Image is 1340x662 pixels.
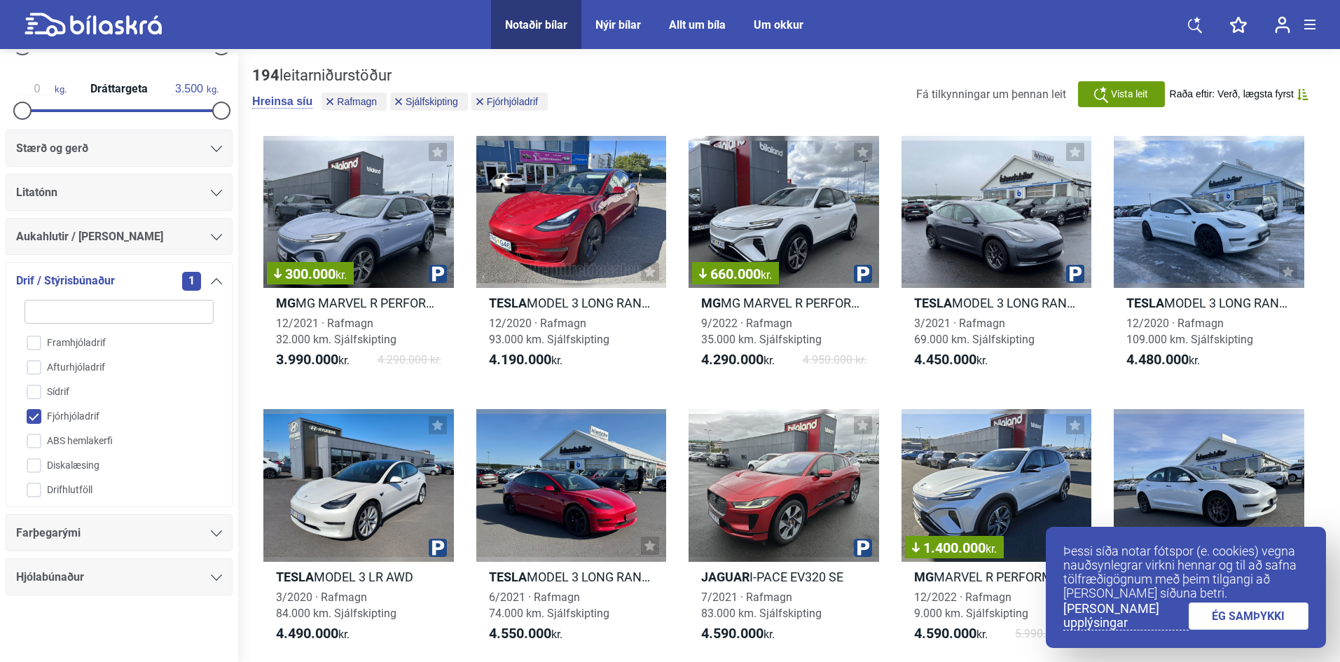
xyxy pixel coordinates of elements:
span: Sjálfskipting [406,97,458,106]
img: parking.png [429,539,447,557]
img: parking.png [429,265,447,283]
span: 4.290.000 kr. [378,352,441,368]
span: kr. [761,268,772,282]
button: Fjórhjóladrif [471,92,548,111]
button: Sjálfskipting [390,92,468,111]
span: kr. [489,352,562,368]
span: kr. [701,626,775,642]
span: kg. [20,83,67,95]
b: 194 [252,67,279,84]
a: Allt um bíla [669,18,726,32]
button: Rafmagn [322,92,387,111]
span: Dráttargeta [87,83,151,95]
span: 5.990.000 kr. [1015,626,1079,642]
span: kr. [914,352,988,368]
span: Aukahlutir / [PERSON_NAME] [16,227,163,247]
span: Farþegarými [16,523,81,543]
p: Þessi síða notar fótspor (e. cookies) vegna nauðsynlegrar virkni hennar og til að safna tölfræðig... [1063,544,1308,600]
b: 4.550.000 [489,625,551,642]
b: 4.480.000 [1126,351,1189,368]
span: Rafmagn [337,97,377,106]
a: TeslaMODEL 3 LONG RANGE AWD12/2020 · Rafmagn93.000 km. Sjálfskipting4.190.000kr. [476,136,667,381]
a: ÉG SAMÞYKKI [1189,602,1309,630]
a: 660.000kr.MgMG MARVEL R PERFORMANCE 70KWH9/2022 · Rafmagn35.000 km. Sjálfskipting4.290.000kr.4.95... [689,136,879,381]
span: 1.400.000 [912,541,997,555]
span: kr. [276,626,350,642]
h2: MODEL 3 LONG RANGE [1114,295,1304,311]
a: JaguarI-PACE EV320 SE7/2021 · Rafmagn83.000 km. Sjálfskipting4.590.000kr. [689,409,879,654]
h2: MG MARVEL R PERFORMANCE 70KWH [689,295,879,311]
span: Litatónn [16,183,57,202]
a: TeslaMODEL 3 LONG RANGE12/2020 · Rafmagn109.000 km. Sjálfskipting4.480.000kr. [1114,136,1304,381]
h2: MODEL 3 LONG RANGE AWD [476,295,667,311]
b: Tesla [489,570,527,584]
span: 9/2022 · Rafmagn 35.000 km. Sjálfskipting [701,317,822,346]
span: Raða eftir: Verð, lægsta fyrst [1170,88,1294,100]
b: 4.190.000 [489,351,551,368]
span: kr. [986,542,997,556]
h2: MODEL 3 LR AWD [263,569,454,585]
a: TeslaMODEL 3 LR AWD3/2020 · Rafmagn84.000 km. Sjálfskipting4.490.000kr. [263,409,454,654]
h2: I-PACE EV320 SE [689,569,879,585]
button: Raða eftir: Verð, lægsta fyrst [1170,88,1308,100]
span: 1 [182,272,201,291]
span: 300.000 [274,267,347,281]
span: Vista leit [1111,87,1148,102]
a: [PERSON_NAME] upplýsingar [1063,602,1189,630]
b: 4.590.000 [701,625,764,642]
span: kr. [1126,352,1200,368]
a: Nýir bílar [595,18,641,32]
b: Mg [914,570,934,584]
b: Tesla [914,296,952,310]
img: user-login.svg [1275,16,1290,34]
span: kg. [172,83,219,95]
span: Fá tilkynningar um þennan leit [916,88,1066,101]
a: 300.000kr.MgMG MARVEL R PERFORMANCE 70KWH12/2021 · Rafmagn32.000 km. Sjálfskipting3.990.000kr.4.2... [263,136,454,381]
span: 12/2020 · Rafmagn 109.000 km. Sjálfskipting [1126,317,1253,346]
h2: MARVEL R PERFORMANCE 70KWH [902,569,1092,585]
b: 4.290.000 [701,351,764,368]
img: parking.png [854,539,872,557]
span: Drif / Stýrisbúnaður [16,271,115,291]
span: Hjólabúnaður [16,567,84,587]
span: 12/2021 · Rafmagn 32.000 km. Sjálfskipting [276,317,396,346]
span: kr. [914,626,988,642]
b: 4.450.000 [914,351,976,368]
span: kr. [276,352,350,368]
span: 12/2022 · Rafmagn 9.000 km. Sjálfskipting [914,591,1028,620]
b: 3.990.000 [276,351,338,368]
img: parking.png [854,265,872,283]
span: kr. [336,268,347,282]
span: 660.000 [699,267,772,281]
span: kr. [701,352,775,368]
span: 3/2020 · Rafmagn 84.000 km. Sjálfskipting [276,591,396,620]
a: Um okkur [754,18,803,32]
div: leitarniðurstöður [252,67,551,85]
b: Mg [701,296,721,310]
b: Tesla [489,296,527,310]
a: TeslaMODEL 3 LONG RANGE6/2021 · Rafmagn74.000 km. Sjálfskipting4.550.000kr. [476,409,667,654]
span: 3/2021 · Rafmagn 69.000 km. Sjálfskipting [914,317,1035,346]
b: 4.590.000 [914,625,976,642]
span: kr. [489,626,562,642]
h2: MODEL 3 LONG RANGE [902,295,1092,311]
span: 4.950.000 kr. [803,352,866,368]
h2: MODEL 3 LONG RANGE [476,569,667,585]
b: Tesla [276,570,314,584]
b: Mg [276,296,296,310]
a: 1.400.000kr.MgMARVEL R PERFORMANCE 70KWH12/2022 · Rafmagn9.000 km. Sjálfskipting4.590.000kr.5.990... [902,409,1092,654]
span: Fjórhjóladrif [487,97,538,106]
span: Stærð og gerð [16,139,88,158]
h2: MG MARVEL R PERFORMANCE 70KWH [263,295,454,311]
span: 6/2021 · Rafmagn 74.000 km. Sjálfskipting [489,591,609,620]
img: parking.png [1066,265,1084,283]
a: Notaðir bílar [505,18,567,32]
span: 7/2021 · Rafmagn 83.000 km. Sjálfskipting [701,591,822,620]
b: Jaguar [701,570,750,584]
a: TeslaMODEL 3 LONG RANGE11/2021 · Rafmagn92.000 km. Sjálfskipting4.690.000kr. [1114,409,1304,654]
b: 4.490.000 [276,625,338,642]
